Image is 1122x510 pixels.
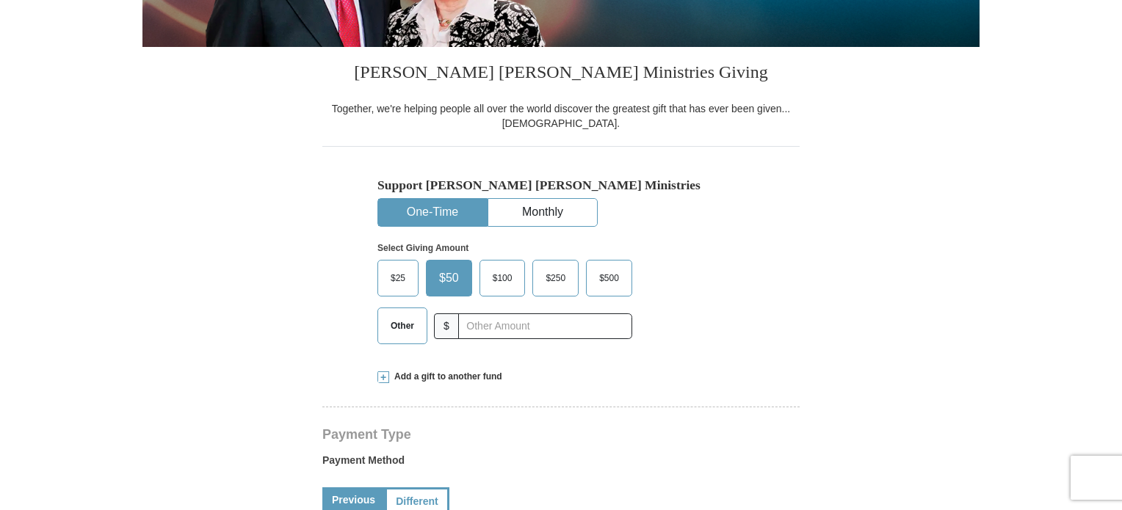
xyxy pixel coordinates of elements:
h3: [PERSON_NAME] [PERSON_NAME] Ministries Giving [322,47,800,101]
h4: Payment Type [322,429,800,440]
label: Payment Method [322,453,800,475]
button: Monthly [488,199,597,226]
span: $25 [383,267,413,289]
span: $ [434,313,459,339]
span: Other [383,315,421,337]
button: One-Time [378,199,487,226]
strong: Select Giving Amount [377,243,468,253]
div: Together, we're helping people all over the world discover the greatest gift that has ever been g... [322,101,800,131]
h5: Support [PERSON_NAME] [PERSON_NAME] Ministries [377,178,745,193]
span: $50 [432,267,466,289]
span: $100 [485,267,520,289]
input: Other Amount [458,313,632,339]
span: Add a gift to another fund [389,371,502,383]
span: $250 [538,267,573,289]
span: $500 [592,267,626,289]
